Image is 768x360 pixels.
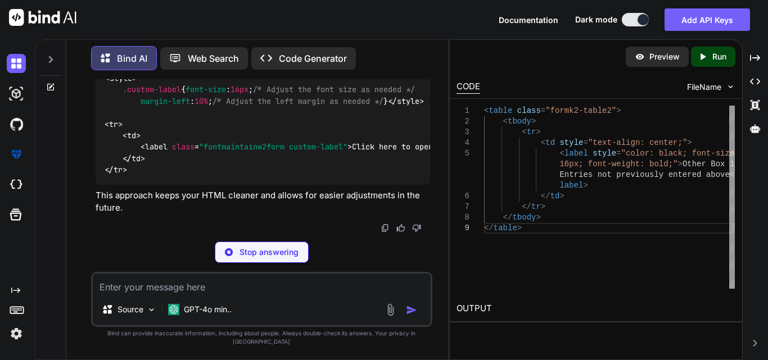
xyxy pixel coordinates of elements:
span: "formk2-table2" [545,106,616,115]
span: "text-align: center;" [588,138,687,147]
span: /* Adjust the left margin as needed */ [213,96,383,106]
button: Add API Keys [665,8,750,31]
img: Pick Models [147,305,156,315]
span: </ > [105,165,127,175]
p: Bind AI [117,52,147,65]
span: = [583,138,588,147]
img: copy [381,224,390,233]
img: attachment [384,303,397,316]
span: < [541,138,545,147]
code: Click here to open the Self-Employed Health Insurance Worksheet. [105,72,676,176]
span: < [484,106,489,115]
div: 6 [457,191,469,202]
p: Web Search [188,52,239,65]
span: < [522,127,526,136]
span: class [172,142,195,152]
span: </ > [123,153,145,163]
span: </ [484,224,494,233]
span: > [531,117,536,126]
span: < [559,149,564,158]
img: chevron down [726,82,735,92]
img: darkChat [7,54,26,73]
span: table [489,106,512,115]
img: settings [7,324,26,343]
img: icon [406,304,417,316]
span: tr [531,202,541,211]
span: /* Adjust the font size as needed */ [253,85,415,95]
span: > [536,213,540,222]
span: < > [105,119,123,129]
span: 16px; font-weight: bold;" [559,160,677,168]
span: label [145,142,168,152]
span: < [503,117,508,126]
span: table [494,224,517,233]
div: CODE [457,80,480,94]
span: tr [114,165,123,175]
span: td [545,138,555,147]
div: 3 [457,127,469,138]
span: td [132,153,141,163]
span: > [616,106,621,115]
span: style [559,138,583,147]
div: 5 [457,148,469,159]
span: </ > [388,96,424,106]
span: < = > [141,142,352,152]
div: 4 [457,138,469,148]
img: darkAi-studio [7,84,26,103]
p: Run [712,51,726,62]
span: > [687,138,692,147]
span: 10% [195,96,208,106]
img: premium [7,145,26,164]
span: tr [527,127,536,136]
button: Documentation [499,14,558,26]
p: Stop answering [240,247,299,258]
span: Documentation [499,15,558,25]
div: 7 [457,202,469,212]
img: preview [635,52,645,62]
span: tr [109,119,118,129]
span: </ [541,192,550,200]
span: = [616,149,621,158]
span: .custom-label [123,85,181,95]
span: tbody [512,213,536,222]
div: 9 [457,223,469,234]
div: 1 [457,106,469,116]
span: label [564,149,588,158]
span: Dark mode [575,14,617,25]
span: < > [123,130,141,140]
span: style [397,96,419,106]
span: Other Box 14 [683,160,739,168]
span: </ [503,213,513,222]
span: td [127,130,136,140]
p: Code Generator [279,52,347,65]
div: 2 [457,116,469,127]
span: > [559,192,564,200]
span: > [677,160,682,168]
span: class [517,106,541,115]
span: </ [522,202,531,211]
span: = [541,106,545,115]
img: dislike [412,224,421,233]
img: like [396,224,405,233]
span: Entries not previously entered above [559,170,729,179]
h2: OUTPUT [450,295,742,322]
span: { : ; : ; } [105,85,415,106]
span: font-size [186,85,226,95]
img: cloudideIcon [7,175,26,194]
span: "fontmaintainw2form custom-label" [199,142,347,152]
p: Bind can provide inaccurate information, including about people. Always double-check its answers.... [91,329,432,346]
span: > [583,181,588,190]
img: GPT-4o mini [168,304,179,315]
span: > [541,202,545,211]
span: "color: black; font-size: [621,149,739,158]
span: FileName [687,81,721,93]
img: Bind AI [9,9,76,26]
p: Preview [649,51,680,62]
p: GPT-4o min.. [184,304,232,315]
span: > [517,224,522,233]
div: 8 [457,212,469,223]
span: 16px [231,85,249,95]
span: tbody [508,117,531,126]
span: style [593,149,616,158]
img: githubDark [7,115,26,134]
